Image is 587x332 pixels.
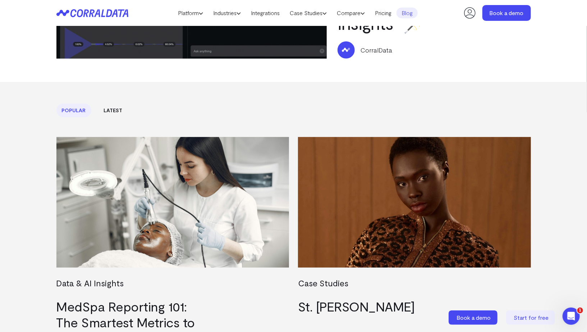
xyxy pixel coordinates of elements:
[98,104,128,117] a: Latest
[514,314,549,321] span: Start for free
[449,310,499,325] a: Book a demo
[298,299,415,314] a: St. [PERSON_NAME]
[457,314,491,321] span: Book a demo
[56,104,91,117] a: Popular
[298,277,524,290] div: Case Studies
[563,308,580,325] iframe: Intercom live chat
[506,310,556,325] a: Start for free
[482,5,531,21] a: Book a demo
[361,45,392,55] p: CorralData
[370,8,396,18] a: Pricing
[56,277,282,290] div: Data & AI Insights
[396,8,418,18] a: Blog
[285,8,332,18] a: Case Studies
[577,308,583,313] span: 1
[173,8,208,18] a: Platform
[246,8,285,18] a: Integrations
[208,8,246,18] a: Industries
[332,8,370,18] a: Compare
